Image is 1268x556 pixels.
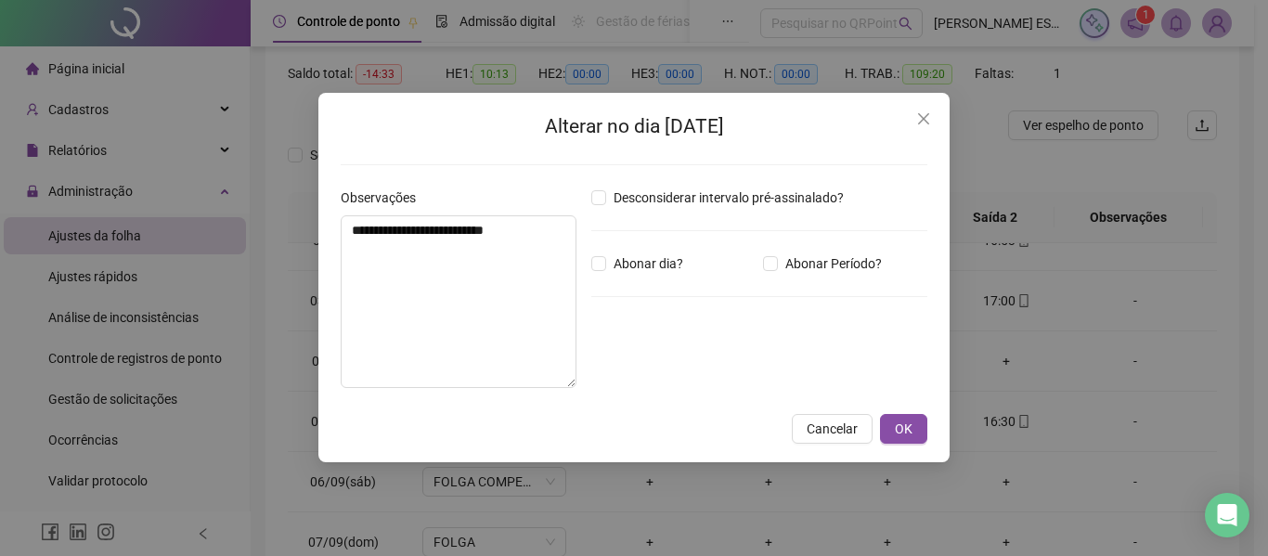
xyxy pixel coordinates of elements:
[1205,493,1249,537] div: Open Intercom Messenger
[792,414,873,444] button: Cancelar
[916,111,931,126] span: close
[880,414,927,444] button: OK
[606,253,691,274] span: Abonar dia?
[778,253,889,274] span: Abonar Período?
[341,187,428,208] label: Observações
[606,187,851,208] span: Desconsiderar intervalo pré-assinalado?
[341,111,927,142] h2: Alterar no dia [DATE]
[807,419,858,439] span: Cancelar
[895,419,912,439] span: OK
[909,104,938,134] button: Close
